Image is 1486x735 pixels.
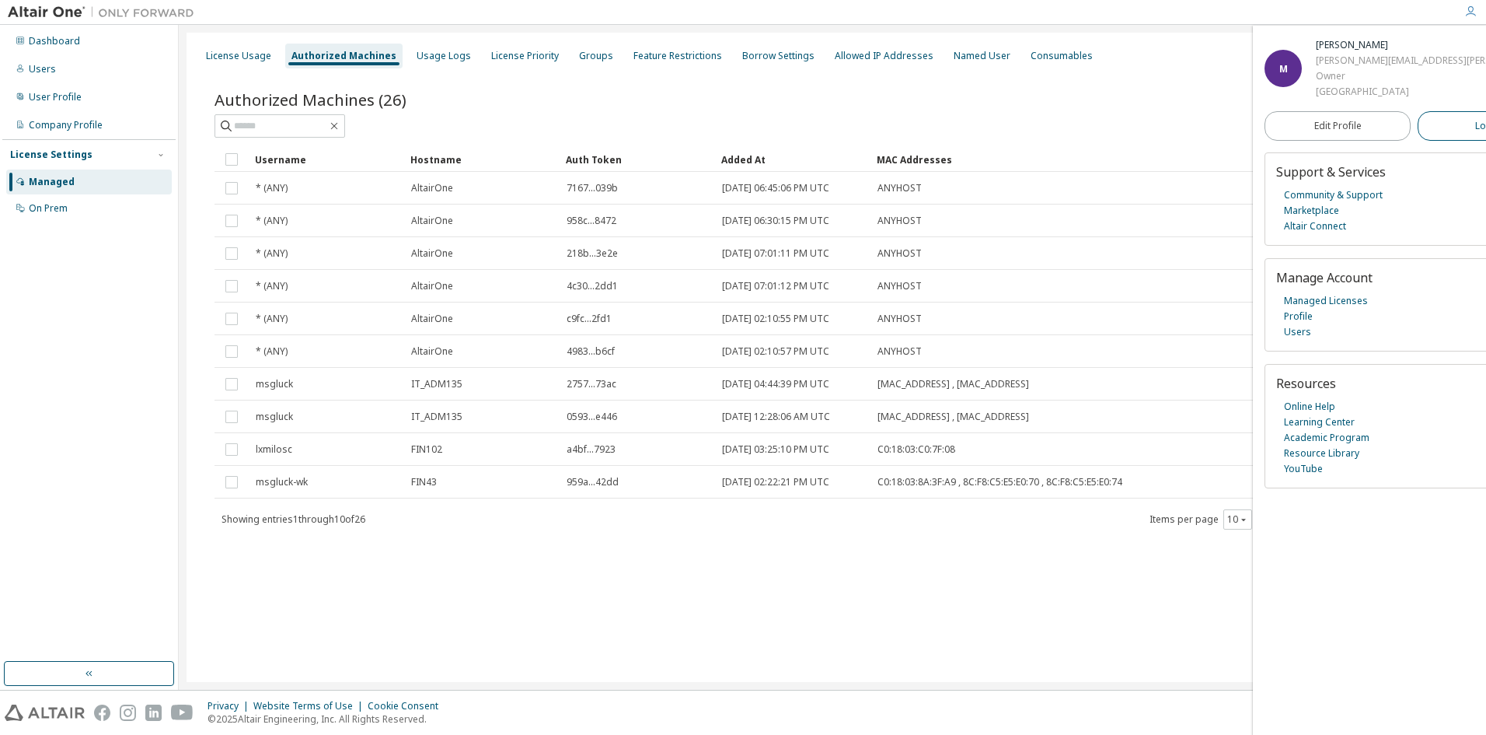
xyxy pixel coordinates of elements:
[5,705,85,721] img: altair_logo.svg
[29,63,56,75] div: Users
[722,345,829,358] span: [DATE] 02:10:57 PM UTC
[567,345,615,358] span: 4983...b6cf
[411,378,462,390] span: IT_ADM135
[567,411,617,423] span: 0593...e446
[222,513,365,526] span: Showing entries 1 through 10 of 26
[1314,120,1362,132] span: Edit Profile
[8,5,202,20] img: Altair One
[1031,50,1093,62] div: Consumables
[566,147,709,172] div: Auth Token
[1284,203,1339,219] a: Marketplace
[417,50,471,62] div: Usage Logs
[877,280,922,292] span: ANYHOST
[215,89,406,110] span: Authorized Machines (26)
[722,378,829,390] span: [DATE] 04:44:39 PM UTC
[567,313,612,325] span: c9fc...2fd1
[256,313,288,325] span: * (ANY)
[256,215,288,227] span: * (ANY)
[722,313,829,325] span: [DATE] 02:10:55 PM UTC
[29,176,75,188] div: Managed
[722,443,829,456] span: [DATE] 03:25:10 PM UTC
[206,50,271,62] div: License Usage
[411,280,453,292] span: AltairOne
[567,182,618,194] span: 7167...039b
[567,280,618,292] span: 4c30...2dd1
[145,705,162,721] img: linkedin.svg
[1284,430,1369,446] a: Academic Program
[567,215,616,227] span: 958c...8472
[877,345,922,358] span: ANYHOST
[1276,375,1336,392] span: Resources
[1264,111,1411,141] a: Edit Profile
[1284,446,1359,461] a: Resource Library
[835,50,933,62] div: Allowed IP Addresses
[1279,62,1288,75] span: M
[1284,324,1311,340] a: Users
[954,50,1010,62] div: Named User
[411,247,453,260] span: AltairOne
[1284,461,1323,477] a: YouTube
[256,378,293,390] span: msgluck
[411,345,453,358] span: AltairOne
[411,215,453,227] span: AltairOne
[721,147,864,172] div: Added At
[208,712,448,726] p: © 2025 Altair Engineering, Inc. All Rights Reserved.
[491,50,559,62] div: License Priority
[722,411,830,423] span: [DATE] 12:28:06 AM UTC
[171,705,194,721] img: youtube.svg
[1149,509,1252,530] span: Items per page
[877,443,955,456] span: C0:18:03:C0:7F:08
[29,91,82,103] div: User Profile
[208,700,253,712] div: Privacy
[368,700,448,712] div: Cookie Consent
[256,182,288,194] span: * (ANY)
[256,280,288,292] span: * (ANY)
[1284,415,1355,430] a: Learning Center
[120,705,136,721] img: instagram.svg
[567,443,616,456] span: a4bf...7923
[877,411,1029,423] span: [MAC_ADDRESS] , [MAC_ADDRESS]
[877,182,922,194] span: ANYHOST
[1284,187,1383,203] a: Community & Support
[411,182,453,194] span: AltairOne
[410,147,553,172] div: Hostname
[742,50,815,62] div: Borrow Settings
[877,476,1122,488] span: C0:18:03:8A:3F:A9 , 8C:F8:C5:E5:E0:70 , 8C:F8:C5:E5:E0:74
[10,149,92,161] div: License Settings
[291,50,396,62] div: Authorized Machines
[411,411,462,423] span: IT_ADM135
[877,147,1287,172] div: MAC Addresses
[256,411,293,423] span: msgluck
[567,476,619,488] span: 959a...42dd
[1276,269,1373,286] span: Manage Account
[29,119,103,131] div: Company Profile
[722,476,829,488] span: [DATE] 02:22:21 PM UTC
[253,700,368,712] div: Website Terms of Use
[29,35,80,47] div: Dashboard
[877,313,922,325] span: ANYHOST
[1284,399,1335,415] a: Online Help
[411,313,453,325] span: AltairOne
[877,215,922,227] span: ANYHOST
[29,202,68,215] div: On Prem
[411,443,442,456] span: FIN102
[411,476,437,488] span: FIN43
[256,345,288,358] span: * (ANY)
[722,215,829,227] span: [DATE] 06:30:15 PM UTC
[256,443,292,456] span: lxmilosc
[633,50,722,62] div: Feature Restrictions
[94,705,110,721] img: facebook.svg
[877,247,922,260] span: ANYHOST
[255,147,398,172] div: Username
[722,280,829,292] span: [DATE] 07:01:12 PM UTC
[579,50,613,62] div: Groups
[567,247,618,260] span: 218b...3e2e
[256,476,308,488] span: msgluck-wk
[1284,219,1346,234] a: Altair Connect
[567,378,616,390] span: 2757...73ac
[1284,293,1368,309] a: Managed Licenses
[722,247,829,260] span: [DATE] 07:01:11 PM UTC
[722,182,829,194] span: [DATE] 06:45:06 PM UTC
[877,378,1029,390] span: [MAC_ADDRESS] , [MAC_ADDRESS]
[256,247,288,260] span: * (ANY)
